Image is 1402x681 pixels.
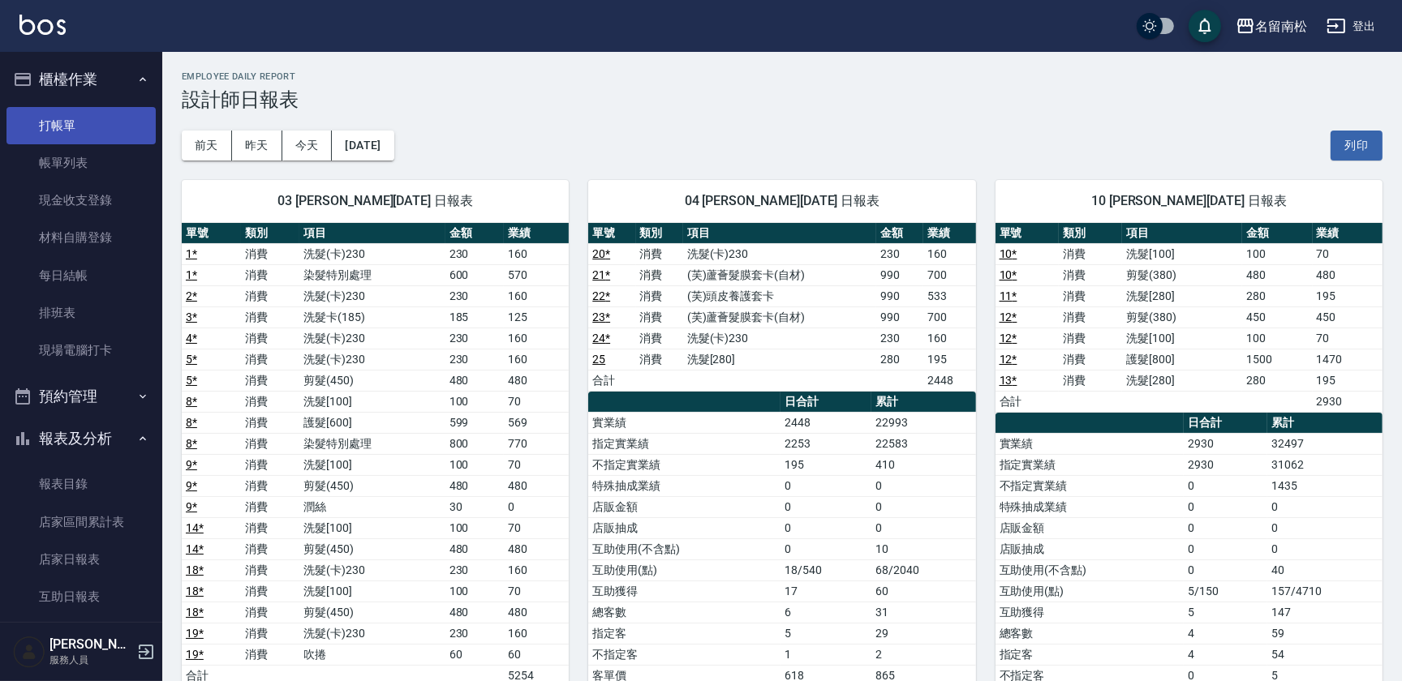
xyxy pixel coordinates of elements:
[876,328,923,349] td: 230
[1184,538,1267,559] td: 0
[13,636,45,668] img: Person
[871,412,975,433] td: 22993
[1184,580,1267,602] td: 5/150
[1059,223,1122,244] th: 類別
[445,602,505,623] td: 480
[1267,580,1383,602] td: 157/4710
[6,465,156,503] a: 報表目錄
[871,602,975,623] td: 31
[504,559,569,580] td: 160
[182,71,1383,82] h2: Employee Daily Report
[636,243,683,264] td: 消費
[241,580,300,602] td: 消費
[299,328,445,349] td: 洗髮(卡)230
[504,475,569,496] td: 480
[241,370,300,391] td: 消費
[6,58,156,101] button: 櫃檯作業
[588,559,781,580] td: 互助使用(點)
[1184,433,1267,454] td: 2930
[588,602,781,623] td: 總客數
[6,541,156,578] a: 店家日報表
[445,454,505,475] td: 100
[781,517,871,538] td: 0
[996,559,1185,580] td: 互助使用(不含點)
[241,285,300,306] td: 消費
[504,243,569,264] td: 160
[6,375,156,418] button: 預約管理
[504,580,569,602] td: 70
[1242,264,1312,285] td: 480
[241,623,300,644] td: 消費
[1242,223,1312,244] th: 金額
[504,285,569,306] td: 160
[608,193,956,209] span: 04 [PERSON_NAME][DATE] 日報表
[1059,306,1122,328] td: 消費
[504,349,569,370] td: 160
[871,538,975,559] td: 10
[1242,328,1312,349] td: 100
[1267,496,1383,517] td: 0
[1267,433,1383,454] td: 32497
[241,391,300,412] td: 消費
[1122,264,1242,285] td: 剪髮(380)
[299,475,445,496] td: 剪髮(450)
[876,264,923,285] td: 990
[588,644,781,665] td: 不指定客
[1184,413,1267,434] th: 日合計
[299,412,445,433] td: 護髮[600]
[996,496,1185,517] td: 特殊抽成業績
[996,602,1185,623] td: 互助獲得
[781,392,871,413] th: 日合計
[504,602,569,623] td: 480
[781,623,871,644] td: 5
[871,559,975,580] td: 68/2040
[1267,517,1383,538] td: 0
[1313,306,1383,328] td: 450
[1122,285,1242,306] td: 洗髮[280]
[299,580,445,602] td: 洗髮[100]
[1331,131,1383,161] button: 列印
[299,243,445,264] td: 洗髮(卡)230
[1267,559,1383,580] td: 40
[6,418,156,460] button: 報表及分析
[299,602,445,623] td: 剪髮(450)
[996,538,1185,559] td: 店販抽成
[232,131,282,161] button: 昨天
[504,328,569,349] td: 160
[781,412,871,433] td: 2448
[445,391,505,412] td: 100
[504,454,569,475] td: 70
[1242,285,1312,306] td: 280
[182,131,232,161] button: 前天
[504,433,569,454] td: 770
[299,349,445,370] td: 洗髮(卡)230
[1313,285,1383,306] td: 195
[241,306,300,328] td: 消費
[588,454,781,475] td: 不指定實業績
[1313,349,1383,370] td: 1470
[445,433,505,454] td: 800
[504,264,569,285] td: 570
[299,454,445,475] td: 洗髮[100]
[445,644,505,665] td: 60
[445,264,505,285] td: 600
[876,223,923,244] th: 金額
[299,306,445,328] td: 洗髮卡(185)
[588,433,781,454] td: 指定實業績
[1267,454,1383,475] td: 31062
[1059,328,1122,349] td: 消費
[299,517,445,538] td: 洗髮[100]
[781,644,871,665] td: 1
[1122,328,1242,349] td: 洗髮[100]
[1122,306,1242,328] td: 剪髮(380)
[996,391,1059,412] td: 合計
[1267,602,1383,623] td: 147
[683,285,877,306] td: (芙)頭皮養護套卡
[876,349,923,370] td: 280
[6,182,156,219] a: 現金收支登錄
[1242,349,1312,370] td: 1500
[299,538,445,559] td: 剪髮(450)
[445,496,505,517] td: 30
[241,433,300,454] td: 消費
[588,370,635,391] td: 合計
